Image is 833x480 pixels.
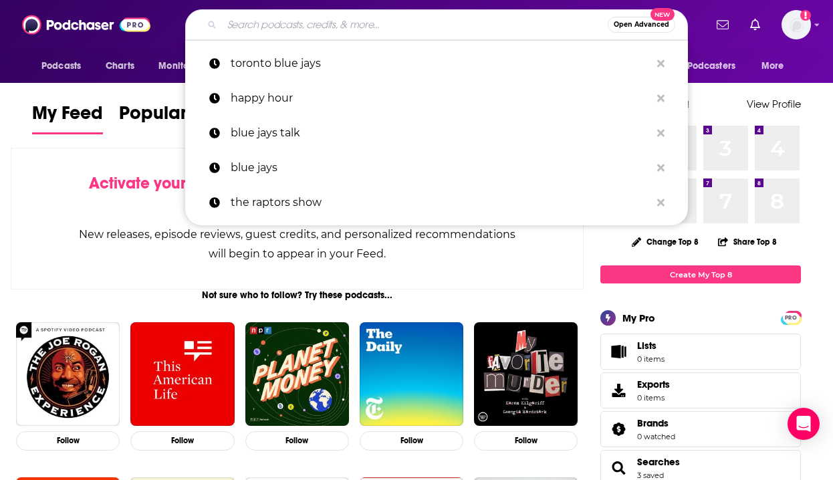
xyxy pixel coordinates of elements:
a: blue jays [185,150,688,185]
button: Follow [474,431,578,451]
img: Planet Money [245,322,349,426]
span: Exports [637,378,670,390]
a: Show notifications dropdown [745,13,765,36]
p: blue jays talk [231,116,650,150]
p: the raptors show [231,185,650,220]
span: Monitoring [158,57,206,76]
span: My Feed [32,102,103,132]
button: Follow [130,431,234,451]
button: open menu [752,53,801,79]
a: Exports [600,372,801,408]
span: Open Advanced [614,21,669,28]
div: Open Intercom Messenger [788,408,820,440]
span: Podcasts [41,57,81,76]
img: The Daily [360,322,463,426]
a: 3 saved [637,471,664,480]
span: Lists [637,340,665,352]
button: Open AdvancedNew [608,17,675,33]
div: Not sure who to follow? Try these podcasts... [11,289,584,301]
img: This American Life [130,322,234,426]
span: 0 items [637,393,670,402]
a: Brands [605,420,632,439]
span: 0 items [637,354,665,364]
span: Popular Feed [119,102,233,132]
button: Change Top 8 [624,233,707,250]
div: Search podcasts, credits, & more... [185,9,688,40]
span: Brands [600,411,801,447]
button: Follow [16,431,120,451]
span: More [761,57,784,76]
button: open menu [32,53,98,79]
a: PRO [783,312,799,322]
img: User Profile [782,10,811,39]
span: For Podcasters [671,57,735,76]
span: Charts [106,57,134,76]
a: Show notifications dropdown [711,13,734,36]
div: by following Podcasts, Creators, Lists, and other Users! [78,174,516,213]
span: New [650,8,675,21]
span: PRO [783,313,799,323]
p: blue jays [231,150,650,185]
a: Brands [637,417,675,429]
button: Follow [245,431,349,451]
a: toronto blue jays [185,46,688,81]
a: the raptors show [185,185,688,220]
a: Charts [97,53,142,79]
span: Exports [605,381,632,400]
span: Lists [605,342,632,361]
a: Lists [600,334,801,370]
a: Searches [605,459,632,477]
button: open menu [149,53,223,79]
button: Follow [360,431,463,451]
a: View Profile [747,98,801,110]
div: My Pro [622,312,655,324]
p: toronto blue jays [231,46,650,81]
span: Activate your Feed [89,173,226,193]
span: Brands [637,417,669,429]
img: Podchaser - Follow, Share and Rate Podcasts [22,12,150,37]
div: New releases, episode reviews, guest credits, and personalized recommendations will begin to appe... [78,225,516,263]
a: 0 watched [637,432,675,441]
input: Search podcasts, credits, & more... [222,14,608,35]
span: Lists [637,340,657,352]
a: My Feed [32,102,103,134]
button: Share Top 8 [717,229,778,255]
svg: Add a profile image [800,10,811,21]
span: Logged in as AparnaKulkarni [782,10,811,39]
a: Searches [637,456,680,468]
button: open menu [663,53,755,79]
img: My Favorite Murder with Karen Kilgariff and Georgia Hardstark [474,322,578,426]
button: Show profile menu [782,10,811,39]
a: blue jays talk [185,116,688,150]
a: Create My Top 8 [600,265,801,283]
a: Popular Feed [119,102,233,134]
img: The Joe Rogan Experience [16,322,120,426]
a: happy hour [185,81,688,116]
p: happy hour [231,81,650,116]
